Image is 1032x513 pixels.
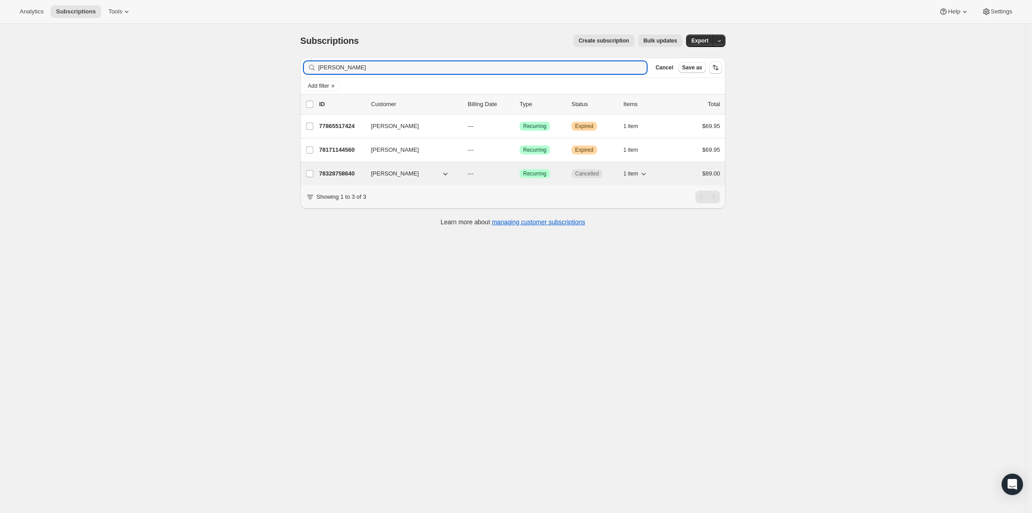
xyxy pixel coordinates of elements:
[319,144,720,156] div: 78171144560[PERSON_NAME]---SuccessRecurringWarningExpired1 item$69.95
[623,123,638,130] span: 1 item
[644,37,677,44] span: Bulk updates
[656,64,673,71] span: Cancel
[366,119,455,133] button: [PERSON_NAME]
[20,8,43,15] span: Analytics
[366,143,455,157] button: [PERSON_NAME]
[308,82,329,90] span: Add filter
[695,191,720,203] nav: Pagination
[441,218,585,227] p: Learn more about
[623,167,648,180] button: 1 item
[702,123,720,129] span: $69.95
[575,146,593,154] span: Expired
[51,5,101,18] button: Subscriptions
[468,170,473,177] span: ---
[702,146,720,153] span: $69.95
[691,37,708,44] span: Export
[708,100,720,109] p: Total
[523,123,546,130] span: Recurring
[319,145,364,154] p: 78171144560
[108,8,122,15] span: Tools
[366,167,455,181] button: [PERSON_NAME]
[371,145,419,154] span: [PERSON_NAME]
[579,37,629,44] span: Create subscription
[977,5,1018,18] button: Settings
[623,146,638,154] span: 1 item
[623,120,648,133] button: 1 item
[523,146,546,154] span: Recurring
[319,100,720,109] div: IDCustomerBilling DateTypeStatusItemsTotal
[623,144,648,156] button: 1 item
[1002,474,1023,495] div: Open Intercom Messenger
[623,170,638,177] span: 1 item
[319,100,364,109] p: ID
[991,8,1012,15] span: Settings
[520,100,564,109] div: Type
[948,8,960,15] span: Help
[638,34,682,47] button: Bulk updates
[318,61,647,74] input: Filter subscribers
[682,64,702,71] span: Save as
[575,170,599,177] span: Cancelled
[702,170,720,177] span: $89.00
[678,62,706,73] button: Save as
[319,167,720,180] div: 78328758640[PERSON_NAME]---SuccessRecurringCancelled1 item$89.00
[319,122,364,131] p: 77865517424
[56,8,96,15] span: Subscriptions
[468,123,473,129] span: ---
[300,36,359,46] span: Subscriptions
[468,100,512,109] p: Billing Date
[468,146,473,153] span: ---
[371,122,419,131] span: [PERSON_NAME]
[523,170,546,177] span: Recurring
[371,169,419,178] span: [PERSON_NAME]
[103,5,136,18] button: Tools
[686,34,714,47] button: Export
[709,61,722,74] button: Sort the results
[571,100,616,109] p: Status
[934,5,974,18] button: Help
[316,192,366,201] p: Showing 1 to 3 of 3
[623,100,668,109] div: Items
[14,5,49,18] button: Analytics
[652,62,677,73] button: Cancel
[573,34,635,47] button: Create subscription
[319,169,364,178] p: 78328758640
[492,218,585,226] a: managing customer subscriptions
[304,81,340,91] button: Add filter
[575,123,593,130] span: Expired
[319,120,720,133] div: 77865517424[PERSON_NAME]---SuccessRecurringWarningExpired1 item$69.95
[371,100,461,109] p: Customer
